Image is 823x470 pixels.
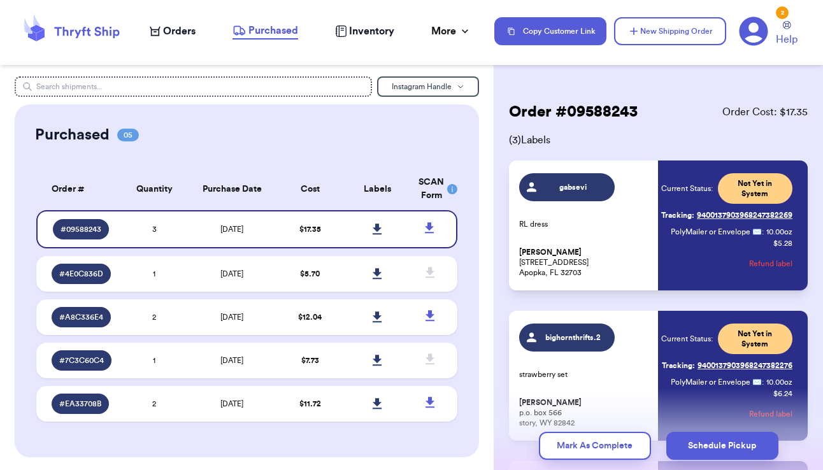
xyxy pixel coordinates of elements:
h2: Order # 09588243 [509,102,638,122]
th: Quantity [120,168,188,210]
span: Current Status: [661,334,713,344]
span: [DATE] [220,313,243,321]
span: 1 [153,357,155,364]
span: Instagram Handle [392,83,452,90]
span: bighornthrifts.2 [543,332,603,343]
p: p.o. box 566 story, WY 82842 [519,397,650,428]
span: PolyMailer or Envelope ✉️ [671,378,762,386]
button: New Shipping Order [614,17,726,45]
p: [STREET_ADDRESS] Apopka, FL 32703 [519,247,650,278]
a: Purchased [233,23,298,39]
p: $ 6.24 [773,388,792,399]
button: Mark As Complete [539,432,651,460]
span: 05 [117,129,139,141]
div: 2 [776,6,789,19]
span: Help [776,32,798,47]
input: Search shipments... [15,76,372,97]
a: 2 [739,17,768,46]
span: # 4E0C836D [59,269,103,279]
button: Instagram Handle [377,76,479,97]
p: RL dress [519,219,650,229]
span: # A8C336E4 [59,312,103,322]
span: $ 11.72 [299,400,321,408]
span: 10.00 oz [766,377,792,387]
span: gabsevi [543,182,603,192]
a: Inventory [335,24,394,39]
span: # 09588243 [61,224,101,234]
th: Order # [36,168,120,210]
span: $ 12.04 [298,313,322,321]
span: [PERSON_NAME] [519,398,582,408]
h2: Purchased [35,125,110,145]
span: : [762,227,764,237]
span: ( 3 ) Labels [509,132,808,148]
span: Inventory [349,24,394,39]
span: Orders [163,24,196,39]
span: 1 [153,270,155,278]
button: Refund label [749,400,792,428]
span: Order Cost: $ 17.35 [722,104,808,120]
span: 3 [152,225,157,233]
div: SCAN Form [419,176,442,203]
span: Tracking: [661,210,694,220]
a: Tracking:9400137903968247382276 [662,355,792,376]
span: [DATE] [220,400,243,408]
span: Not Yet in System [726,329,785,349]
span: PolyMailer or Envelope ✉️ [671,228,762,236]
th: Purchase Date [188,168,276,210]
span: [DATE] [220,225,243,233]
a: Tracking:9400137903968247382269 [661,205,792,225]
p: strawberry set [519,369,650,380]
th: Labels [344,168,411,210]
span: Current Status: [661,183,713,194]
span: Not Yet in System [726,178,785,199]
span: Purchased [248,23,298,38]
span: $ 5.70 [300,270,320,278]
button: Refund label [749,250,792,278]
span: [PERSON_NAME] [519,248,582,257]
span: # 7C3C60C4 [59,355,104,366]
button: Copy Customer Link [494,17,606,45]
span: 2 [152,400,156,408]
th: Cost [276,168,344,210]
span: # EA33708B [59,399,101,409]
a: Help [776,21,798,47]
span: $ 7.73 [301,357,319,364]
span: [DATE] [220,270,243,278]
span: : [762,377,764,387]
span: $ 17.35 [299,225,321,233]
span: [DATE] [220,357,243,364]
p: $ 5.28 [773,238,792,248]
div: More [431,24,471,39]
span: 2 [152,313,156,321]
button: Schedule Pickup [666,432,778,460]
a: Orders [150,24,196,39]
span: 10.00 oz [766,227,792,237]
span: Tracking: [662,360,695,371]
